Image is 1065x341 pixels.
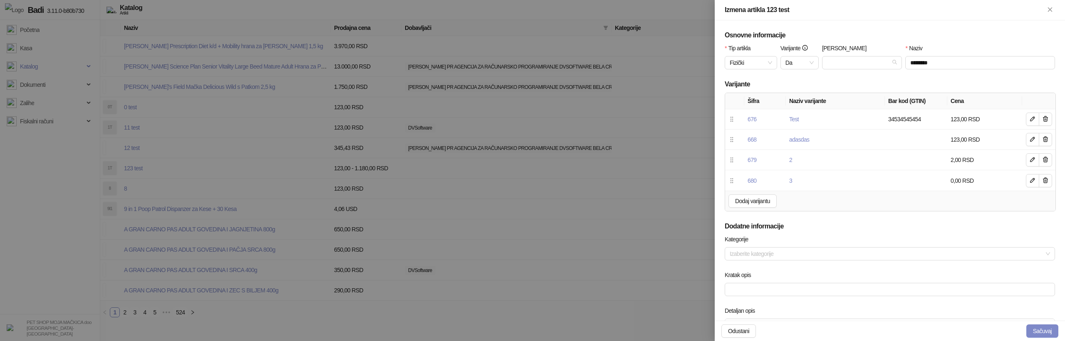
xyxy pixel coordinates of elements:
[748,157,756,163] a: 679
[789,177,792,184] a: 3
[789,136,809,143] a: adasdas
[822,44,872,53] label: Robna marka
[725,5,1045,15] div: Izmena artikla 123 test
[827,56,890,69] input: Robna marka
[748,177,756,184] a: 680
[885,109,947,130] td: 34534545454
[947,109,1022,130] td: 123,00 RSD
[947,93,1022,109] th: Cena
[744,93,786,109] th: Šifra
[725,270,756,280] label: Kratak opis
[1026,324,1058,338] button: Sačuvaj
[789,116,799,123] a: Test
[885,93,947,109] th: Bar kod (GTIN)
[728,194,777,208] button: Dodaj varijantu
[730,56,772,69] span: Fizički
[725,30,1055,40] h5: Osnovne informacije
[748,116,756,123] a: 676
[947,150,1022,170] td: 2,00 RSD
[947,170,1022,191] td: 0,00 RSD
[725,44,756,53] label: Tip artikla
[786,93,885,109] th: Naziv varijante
[785,56,814,69] span: Da
[725,306,760,315] label: Detaljan opis
[947,130,1022,150] td: 123,00 RSD
[721,324,756,338] button: Odustani
[905,56,1055,69] input: Naziv
[725,79,1055,89] h5: Varijante
[905,44,928,53] label: Naziv
[748,136,756,143] a: 668
[725,235,754,244] label: Kategorije
[780,44,814,53] label: Varijante
[1045,5,1055,15] button: Zatvori
[725,283,1055,296] input: Kratak opis
[725,221,1055,231] h5: Dodatne informacije
[789,157,792,163] a: 2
